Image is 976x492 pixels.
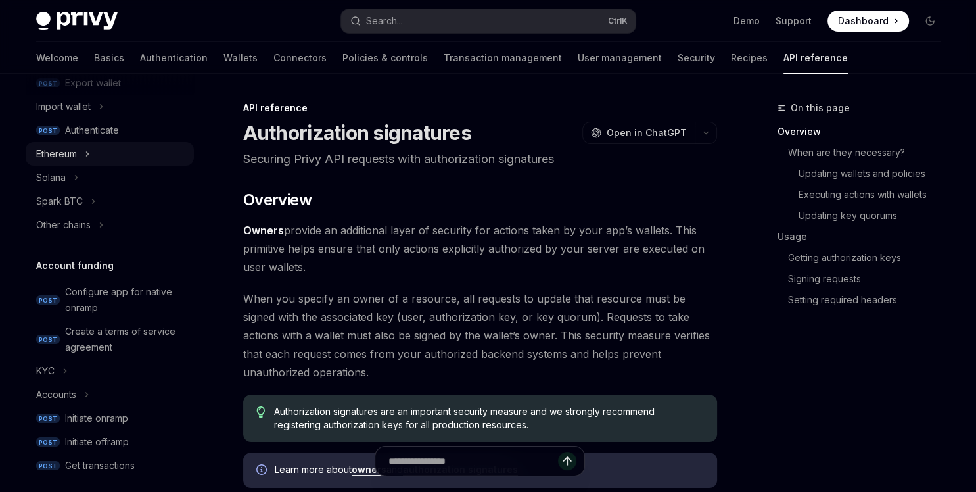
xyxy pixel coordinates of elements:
a: Demo [733,14,760,28]
a: Policies & controls [342,42,428,74]
a: Authentication [140,42,208,74]
span: When you specify an owner of a resource, all requests to update that resource must be signed with... [243,289,717,381]
span: POST [36,437,60,447]
div: API reference [243,101,717,114]
span: POST [36,295,60,305]
button: Spark BTC [26,189,194,213]
div: Import wallet [36,99,91,114]
img: dark logo [36,12,118,30]
a: Setting required headers [778,289,951,310]
button: Toggle dark mode [919,11,941,32]
h5: Account funding [36,258,114,274]
button: Import wallet [26,95,194,118]
a: POSTAuthenticate [26,118,194,142]
a: Updating wallets and policies [778,163,951,184]
a: Getting authorization keys [778,247,951,268]
div: Configure app for native onramp [65,284,186,316]
span: Open in ChatGPT [607,126,687,139]
a: Transaction management [444,42,562,74]
a: Overview [778,121,951,142]
button: Ethereum [26,142,194,166]
span: Authorization signatures are an important security measure and we strongly recommend registering ... [274,405,703,431]
a: Executing actions with wallets [778,184,951,205]
button: Search...CtrlK [341,9,636,33]
div: Solana [36,170,66,185]
div: Initiate onramp [65,410,128,426]
a: Dashboard [827,11,909,32]
div: Authenticate [65,122,119,138]
a: User management [578,42,662,74]
button: Solana [26,166,194,189]
span: Ctrl K [608,16,628,26]
button: Accounts [26,383,194,406]
a: Basics [94,42,124,74]
span: POST [36,461,60,471]
svg: Tip [256,406,266,418]
a: POSTInitiate onramp [26,406,194,430]
a: Updating key quorums [778,205,951,226]
div: Accounts [36,387,76,403]
a: POSTInitiate offramp [26,430,194,454]
a: POSTConfigure app for native onramp [26,280,194,320]
button: KYC [26,359,194,383]
div: KYC [36,363,55,379]
a: Recipes [731,42,768,74]
span: POST [36,414,60,424]
span: Overview [243,189,312,210]
a: Signing requests [778,268,951,289]
a: POSTGet transactions [26,454,194,478]
button: Other chains [26,213,194,237]
button: Open in ChatGPT [582,122,695,144]
span: POST [36,335,60,345]
div: Other chains [36,217,91,233]
a: POSTCreate a terms of service agreement [26,320,194,359]
a: Welcome [36,42,78,74]
div: Create a terms of service agreement [65,324,186,355]
a: Owners [243,224,284,237]
p: Securing Privy API requests with authorization signatures [243,150,717,168]
div: Spark BTC [36,193,83,209]
a: Wallets [223,42,258,74]
span: Dashboard [838,14,889,28]
a: Support [776,14,812,28]
div: Get transactions [65,458,135,474]
button: Send message [558,452,576,470]
span: POST [36,126,60,135]
a: Usage [778,226,951,247]
div: Initiate offramp [65,434,129,450]
div: Search... [366,13,403,29]
a: Connectors [273,42,327,74]
input: Ask a question... [388,447,558,476]
span: provide an additional layer of security for actions taken by your app’s wallets. This primitive h... [243,221,717,276]
a: When are they necessary? [778,142,951,163]
h1: Authorization signatures [243,121,471,145]
a: Security [678,42,715,74]
div: Ethereum [36,146,77,162]
span: On this page [791,100,850,116]
a: API reference [783,42,848,74]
